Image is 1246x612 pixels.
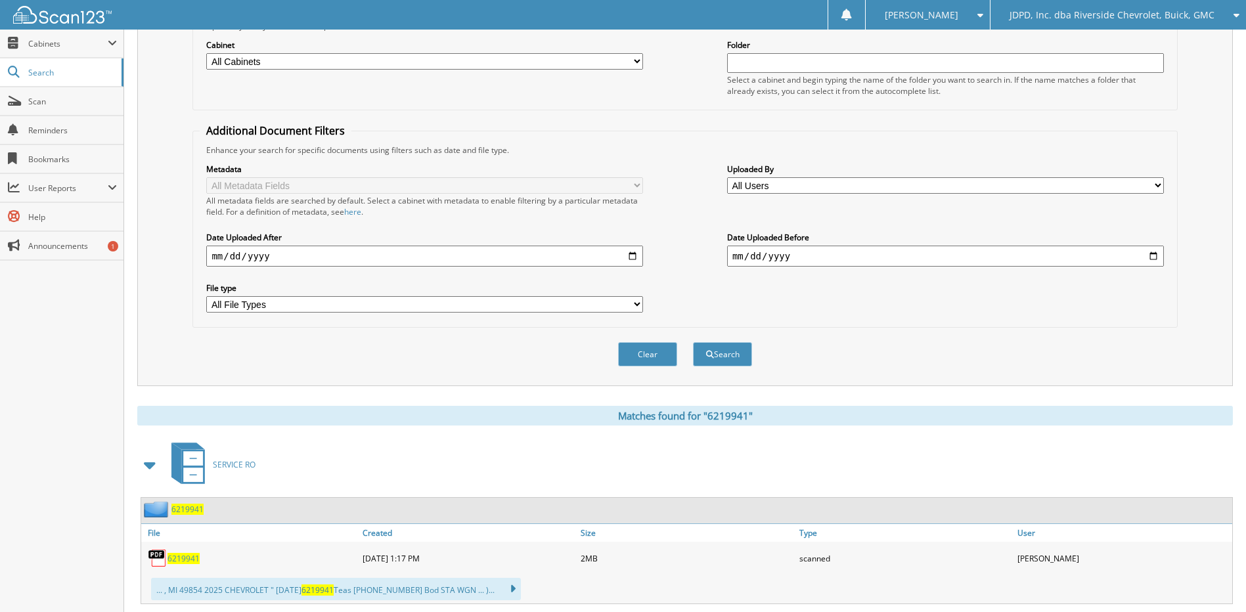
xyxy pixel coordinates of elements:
[359,545,577,571] div: [DATE] 1:17 PM
[151,578,521,600] div: ... , MI 49854 2025 CHEVROLET " [DATE] Teas [PHONE_NUMBER] Bod STA WGN ... )...
[148,548,167,568] img: PDF.png
[727,164,1164,175] label: Uploaded By
[206,164,643,175] label: Metadata
[28,38,108,49] span: Cabinets
[577,545,795,571] div: 2MB
[206,282,643,294] label: File type
[796,545,1014,571] div: scanned
[577,524,795,542] a: Size
[1014,524,1232,542] a: User
[885,11,958,19] span: [PERSON_NAME]
[206,195,643,217] div: All metadata fields are searched by default. Select a cabinet with metadata to enable filtering b...
[796,524,1014,542] a: Type
[727,74,1164,97] div: Select a cabinet and begin typing the name of the folder you want to search in. If the name match...
[28,125,117,136] span: Reminders
[301,584,334,596] span: 6219941
[200,144,1170,156] div: Enhance your search for specific documents using filters such as date and file type.
[28,183,108,194] span: User Reports
[164,439,256,491] a: SERVICE RO
[200,123,351,138] legend: Additional Document Filters
[727,246,1164,267] input: end
[206,246,643,267] input: start
[28,154,117,165] span: Bookmarks
[141,524,359,542] a: File
[108,241,118,251] div: 1
[1014,545,1232,571] div: [PERSON_NAME]
[213,459,256,470] span: SERVICE RO
[28,240,117,251] span: Announcements
[171,504,204,515] a: 6219941
[727,39,1164,51] label: Folder
[167,553,200,564] a: 6219941
[28,96,117,107] span: Scan
[1010,11,1214,19] span: JDPD, Inc. dba Riverside Chevrolet, Buick, GMC
[618,342,677,366] button: Clear
[28,67,115,78] span: Search
[144,501,171,517] img: folder2.png
[693,342,752,366] button: Search
[206,232,643,243] label: Date Uploaded After
[206,39,643,51] label: Cabinet
[344,206,361,217] a: here
[13,6,112,24] img: scan123-logo-white.svg
[137,406,1233,426] div: Matches found for "6219941"
[28,211,117,223] span: Help
[727,232,1164,243] label: Date Uploaded Before
[359,524,577,542] a: Created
